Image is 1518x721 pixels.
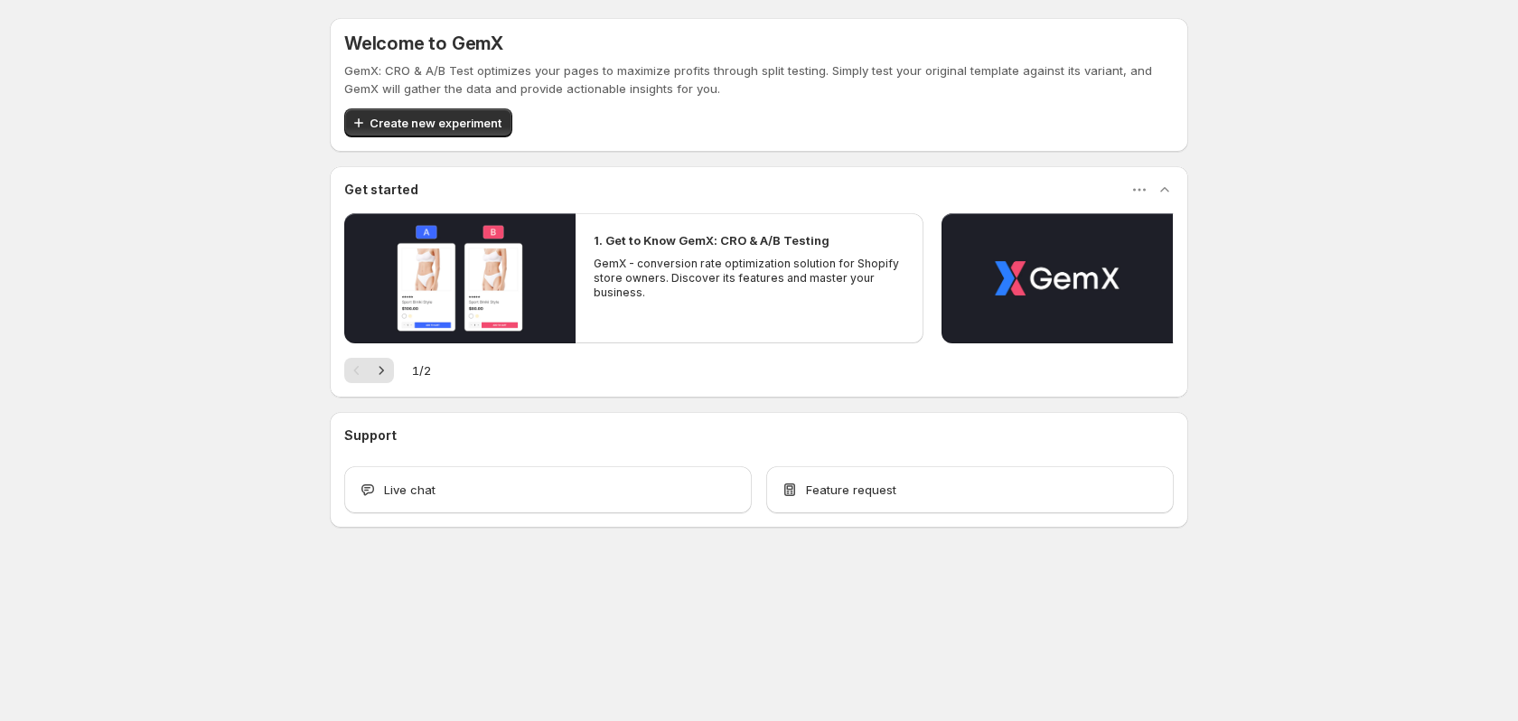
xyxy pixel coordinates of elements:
button: Next [369,358,394,383]
span: Feature request [806,481,896,499]
button: Create new experiment [344,108,512,137]
button: Play video [344,213,576,343]
h2: 1. Get to Know GemX: CRO & A/B Testing [594,231,829,249]
h3: Support [344,426,397,445]
nav: Pagination [344,358,394,383]
button: Play video [942,213,1173,343]
p: GemX - conversion rate optimization solution for Shopify store owners. Discover its features and ... [594,257,904,300]
h5: Welcome to GemX [344,33,503,54]
span: 1 / 2 [412,361,431,379]
span: Create new experiment [370,114,501,132]
p: GemX: CRO & A/B Test optimizes your pages to maximize profits through split testing. Simply test ... [344,61,1174,98]
span: Live chat [384,481,436,499]
h3: Get started [344,181,418,199]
